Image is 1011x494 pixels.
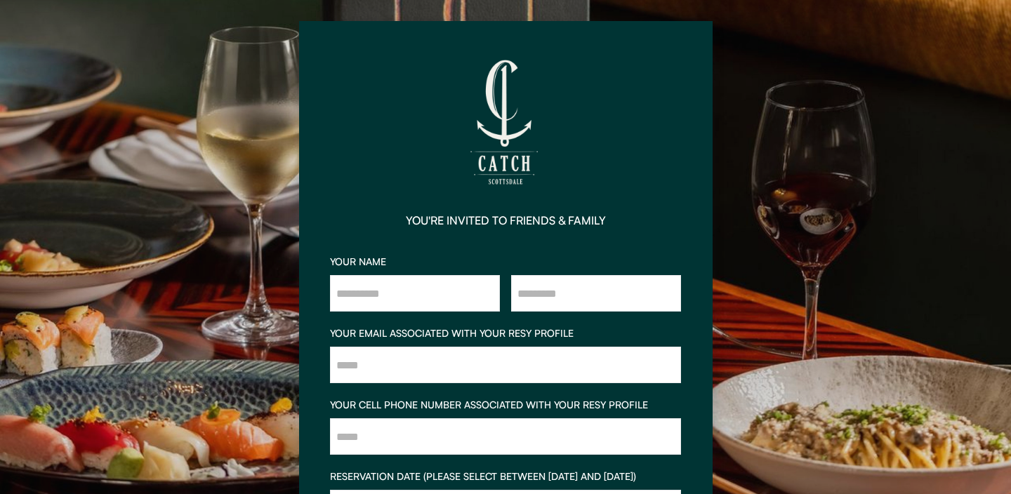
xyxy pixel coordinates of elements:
div: YOUR CELL PHONE NUMBER ASSOCIATED WITH YOUR RESY PROFILE [330,400,681,410]
div: RESERVATION DATE (PLEASE SELECT BETWEEN [DATE] AND [DATE]) [330,472,681,481]
div: YOUR NAME [330,257,681,267]
div: YOUR EMAIL ASSOCIATED WITH YOUR RESY PROFILE [330,328,681,338]
img: CATCH%20SCOTTSDALE_Logo%20Only.png [435,52,576,192]
div: YOU'RE INVITED TO FRIENDS & FAMILY [406,215,606,226]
